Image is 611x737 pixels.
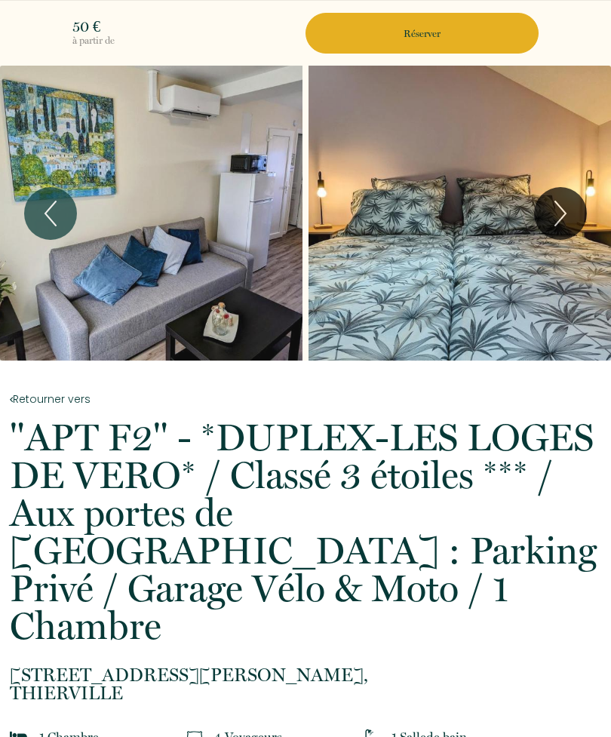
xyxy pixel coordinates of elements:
[10,419,601,645] p: "APT F2" - *DUPLEX-LES LOGES DE VERO* / Classé 3 étoiles *** / Aux portes de [GEOGRAPHIC_DATA] : ...
[311,26,533,41] p: Réserver
[10,666,601,684] span: [STREET_ADDRESS][PERSON_NAME],
[534,187,587,240] button: Next
[10,391,601,407] a: Retourner vers
[72,19,302,34] p: 50 €
[305,13,539,54] button: Réserver
[24,187,77,240] button: Previous
[72,34,302,48] p: à partir de
[10,666,601,702] p: THIERVILLE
